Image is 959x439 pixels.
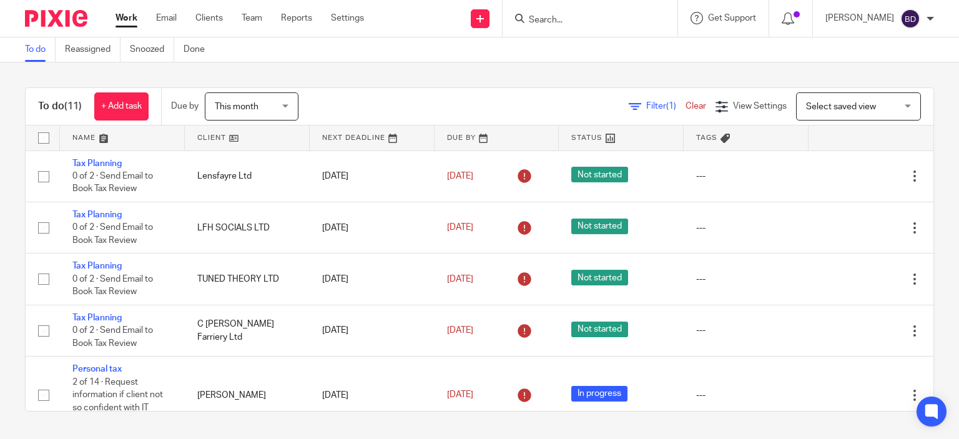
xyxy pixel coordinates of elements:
h1: To do [38,100,82,113]
span: Not started [571,167,628,182]
td: [DATE] [310,357,435,434]
div: --- [696,222,796,234]
a: Tax Planning [72,210,122,219]
p: Due by [171,100,199,112]
span: 0 of 2 · Send Email to Book Tax Review [72,326,153,348]
span: 0 of 2 · Send Email to Book Tax Review [72,224,153,245]
a: Settings [331,12,364,24]
span: (11) [64,101,82,111]
a: Tax Planning [72,262,122,270]
a: Reassigned [65,37,120,62]
span: 0 of 2 · Send Email to Book Tax Review [72,275,153,297]
span: Not started [571,219,628,234]
a: Clients [195,12,223,24]
td: Lensfayre Ltd [185,150,310,202]
div: --- [696,389,796,402]
input: Search [528,15,640,26]
span: Filter [646,102,686,111]
a: Personal tax [72,365,122,373]
span: View Settings [733,102,787,111]
a: Team [242,12,262,24]
div: --- [696,170,796,182]
img: svg%3E [900,9,920,29]
td: [PERSON_NAME] [185,357,310,434]
span: [DATE] [447,391,473,400]
a: Tax Planning [72,159,122,168]
span: 2 of 14 · Request information if client not so confident with IT (don't use this... [72,378,163,425]
span: Not started [571,270,628,285]
span: Not started [571,322,628,337]
span: [DATE] [447,224,473,232]
img: Pixie [25,10,87,27]
span: This month [215,102,258,111]
a: Clear [686,102,706,111]
span: (1) [666,102,676,111]
span: Tags [696,134,717,141]
a: Done [184,37,214,62]
span: Get Support [708,14,756,22]
div: --- [696,273,796,285]
span: [DATE] [447,326,473,335]
span: [DATE] [447,172,473,180]
span: Select saved view [806,102,876,111]
a: Tax Planning [72,313,122,322]
a: Reports [281,12,312,24]
a: Work [116,12,137,24]
a: To do [25,37,56,62]
span: In progress [571,386,627,402]
a: Snoozed [130,37,174,62]
td: [DATE] [310,202,435,253]
span: [DATE] [447,275,473,284]
td: [DATE] [310,254,435,305]
td: LFH SOCIALS LTD [185,202,310,253]
td: [DATE] [310,305,435,356]
td: TUNED THEORY LTD [185,254,310,305]
span: 0 of 2 · Send Email to Book Tax Review [72,172,153,194]
a: + Add task [94,92,149,121]
td: [DATE] [310,150,435,202]
td: C [PERSON_NAME] Farriery Ltd [185,305,310,356]
a: Email [156,12,177,24]
div: --- [696,324,796,337]
p: [PERSON_NAME] [825,12,894,24]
